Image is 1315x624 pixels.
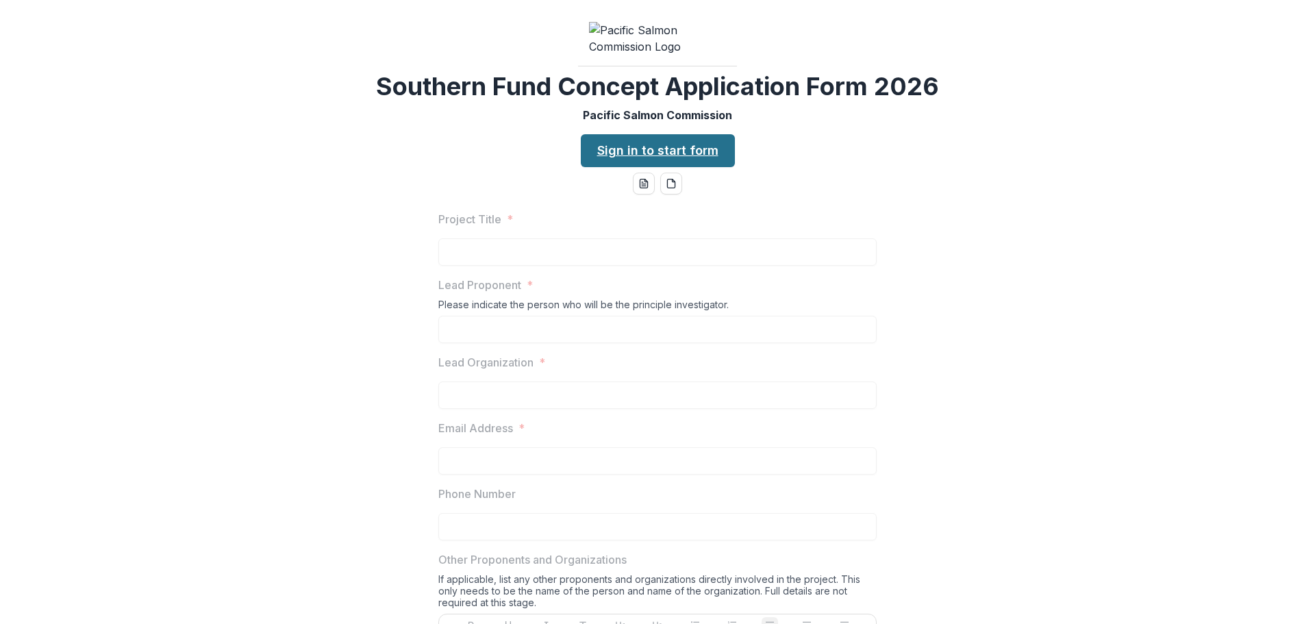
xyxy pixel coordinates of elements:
[376,72,939,101] h2: Southern Fund Concept Application Form 2026
[660,173,682,195] button: pdf-download
[633,173,655,195] button: word-download
[581,134,735,167] a: Sign in to start form
[438,277,521,293] p: Lead Proponent
[589,22,726,55] img: Pacific Salmon Commission Logo
[438,573,877,614] div: If applicable, list any other proponents and organizations directly involved in the project. This...
[438,486,516,502] p: Phone Number
[438,299,877,316] div: Please indicate the person who will be the principle investigator.
[438,551,627,568] p: Other Proponents and Organizations
[438,420,513,436] p: Email Address
[438,211,501,227] p: Project Title
[438,354,534,371] p: Lead Organization
[583,107,732,123] p: Pacific Salmon Commission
